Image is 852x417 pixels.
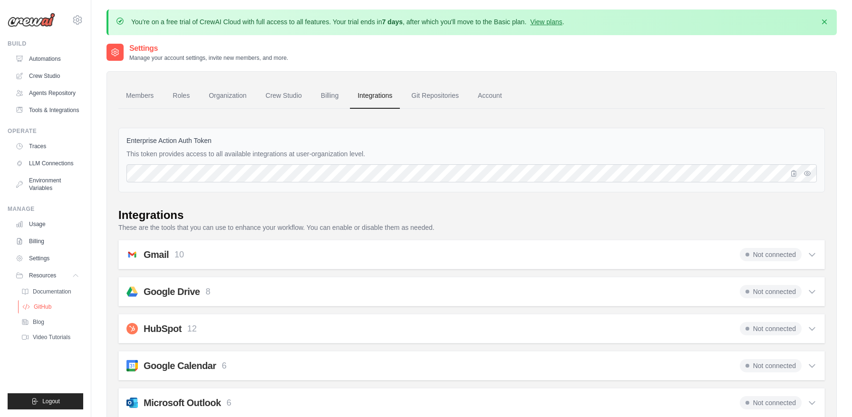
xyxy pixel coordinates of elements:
img: Logo [8,13,55,27]
div: Build [8,40,83,47]
span: Not connected [740,396,802,409]
p: 6 [222,360,227,372]
span: Resources [29,272,56,279]
span: Not connected [740,359,802,372]
h2: Microsoft Outlook [144,396,221,409]
a: Automations [11,51,83,66]
a: GitHub [18,300,84,313]
a: Crew Studio [258,83,310,109]
p: 8 [205,285,210,298]
a: Billing [11,234,83,249]
h2: Google Drive [144,285,200,298]
a: Account [470,83,510,109]
p: 12 [187,322,197,335]
span: Blog [33,318,44,326]
img: svg+xml;base64,PHN2ZyB4bWxucz0iaHR0cDovL3d3dy53My5vcmcvMjAwMC9zdmciIGZpbGw9Im5vbmUiIHZpZXdCb3g9Ij... [126,397,138,408]
a: Members [118,83,161,109]
p: These are the tools that you can use to enhance your workflow. You can enable or disable them as ... [118,223,825,232]
a: Settings [11,251,83,266]
img: svg+xml;base64,PHN2ZyB4bWxucz0iaHR0cDovL3d3dy53My5vcmcvMjAwMC9zdmciIHZpZXdCb3g9IjAgLTMgNDggNDgiPj... [126,286,138,297]
a: Organization [201,83,254,109]
a: Roles [165,83,197,109]
a: Blog [17,315,83,329]
a: Agents Repository [11,85,83,101]
a: Video Tutorials [17,331,83,344]
span: Video Tutorials [33,333,70,341]
a: Usage [11,217,83,232]
span: GitHub [34,303,51,311]
a: LLM Connections [11,156,83,171]
img: svg+xml;base64,PHN2ZyB4bWxucz0iaHR0cDovL3d3dy53My5vcmcvMjAwMC9zdmciIHByZXNlcnZlQXNwZWN0UmF0aW89In... [126,360,138,371]
p: You're on a free trial of CrewAI Cloud with full access to all features. Your trial ends in , aft... [131,17,564,27]
a: Traces [11,139,83,154]
h2: Gmail [144,248,169,261]
a: Tools & Integrations [11,103,83,118]
a: Billing [313,83,346,109]
img: svg+xml;base64,PHN2ZyB4bWxucz0iaHR0cDovL3d3dy53My5vcmcvMjAwMC9zdmciIGFyaWEtbGFiZWw9IkdtYWlsIiB2aW... [126,249,138,260]
h2: Google Calendar [144,359,216,372]
a: Integrations [350,83,400,109]
img: svg+xml;base64,PHN2ZyB4bWxucz0iaHR0cDovL3d3dy53My5vcmcvMjAwMC9zdmciIHZpZXdCb3g9IjAgMCAxMDI0IDEwMj... [126,323,138,334]
div: Integrations [118,208,184,223]
p: Manage your account settings, invite new members, and more. [129,54,288,62]
a: Documentation [17,285,83,298]
a: Environment Variables [11,173,83,196]
span: Not connected [740,322,802,335]
a: View plans [530,18,562,26]
div: Manage [8,205,83,213]
a: Crew Studio [11,68,83,84]
h2: Settings [129,43,288,54]
a: Git Repositories [404,83,466,109]
div: Operate [8,127,83,135]
button: Resources [11,268,83,283]
h2: HubSpot [144,322,182,335]
p: This token provides access to all available integrations at user-organization level. [126,149,817,159]
span: Documentation [33,288,71,295]
p: 6 [227,397,232,409]
p: 10 [174,248,184,261]
span: Not connected [740,248,802,261]
button: Logout [8,393,83,409]
span: Not connected [740,285,802,298]
strong: 7 days [382,18,403,26]
span: Logout [42,398,60,405]
label: Enterprise Action Auth Token [126,136,817,145]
